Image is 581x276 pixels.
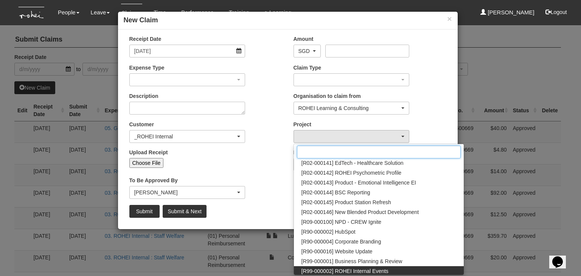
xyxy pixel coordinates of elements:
span: [R02-000143] Product - Emotional Intelligence EI [301,179,416,186]
input: Submit [129,205,160,218]
span: [R02-000141] EdTech - Healthcare Solution [301,159,404,167]
span: [R02-000145] Product Station Refresh [301,198,391,206]
span: [R09-000100] NPD - CREW Ignite [301,218,382,226]
div: SGD [298,47,311,55]
div: _ROHEI Internal [134,133,236,140]
button: _ROHEI Internal [129,130,245,143]
label: Receipt Date [129,35,162,43]
b: New Claim [124,16,158,24]
span: [R99-000002] ROHEI Internal Events [301,267,388,275]
label: Upload Receipt [129,149,168,156]
label: Amount [294,35,314,43]
button: × [447,15,452,23]
button: ROHEI Learning & Consulting [294,102,410,115]
label: Organisation to claim from [294,92,361,100]
label: Claim Type [294,64,322,71]
div: [PERSON_NAME] [134,189,236,196]
span: [R02-000142] ROHEI Psychometric Profile [301,169,402,177]
input: Submit & Next [163,205,206,218]
div: ROHEI Learning & Consulting [298,104,400,112]
input: d/m/yyyy [129,45,245,57]
span: [R90-000002] HubSpot [301,228,356,236]
input: Choose File [129,158,164,168]
iframe: chat widget [549,246,573,268]
button: Daniel Low [129,186,245,199]
label: To Be Approved By [129,177,178,184]
label: Description [129,92,158,100]
label: Project [294,121,311,128]
span: [R02-000146] New Blended Product Development [301,208,419,216]
span: [R90-000016] Website Update [301,248,373,255]
button: SGD [294,45,321,57]
label: Customer [129,121,154,128]
input: Search [297,146,461,158]
span: [R02-000144] BSC Reporting [301,189,370,196]
label: Expense Type [129,64,165,71]
span: [R99-000001] Business Planning & Review [301,257,402,265]
span: [R90-000004] Corporate Branding [301,238,381,245]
